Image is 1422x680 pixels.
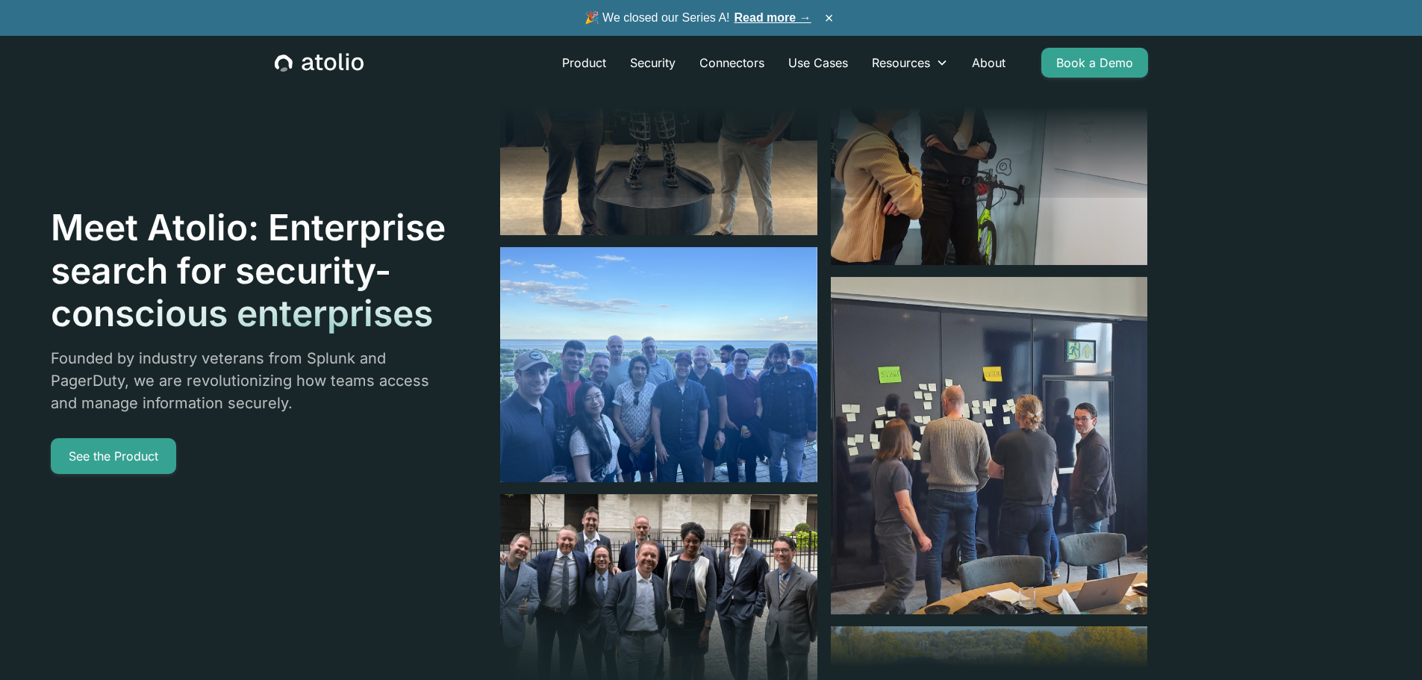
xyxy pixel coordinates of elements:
img: image [500,247,817,482]
h1: Meet Atolio: Enterprise search for security-conscious enterprises [51,206,448,335]
div: Resources [860,48,960,78]
a: Security [618,48,687,78]
a: Product [550,48,618,78]
a: Book a Demo [1041,48,1148,78]
a: home [275,53,364,72]
span: 🎉 We closed our Series A! [584,9,811,27]
a: See the Product [51,438,176,474]
a: Use Cases [776,48,860,78]
button: × [820,10,838,26]
div: Resources [872,54,930,72]
p: Founded by industry veterans from Splunk and PagerDuty, we are revolutionizing how teams access a... [51,347,448,414]
a: Connectors [687,48,776,78]
a: About [960,48,1017,78]
a: Read more → [735,11,811,24]
img: image [831,277,1148,614]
